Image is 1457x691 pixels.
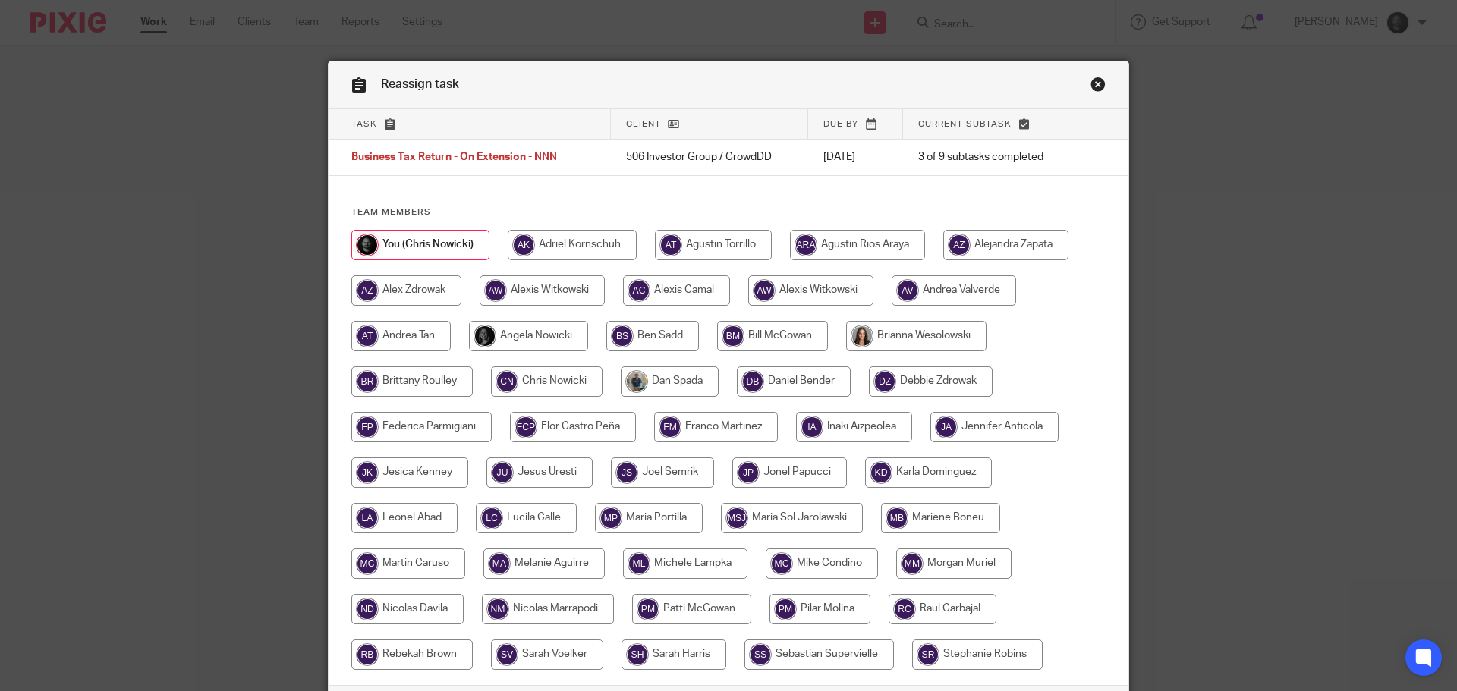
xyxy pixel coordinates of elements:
span: Client [626,120,661,128]
h4: Team members [351,206,1106,218]
span: Reassign task [381,78,459,90]
td: 3 of 9 subtasks completed [903,140,1078,176]
span: Task [351,120,377,128]
p: 506 Investor Group / CrowdDD [626,149,793,165]
span: Business Tax Return - On Extension - NNN [351,152,557,163]
p: [DATE] [823,149,888,165]
a: Close this dialog window [1090,77,1106,97]
span: Current subtask [918,120,1012,128]
span: Due by [823,120,858,128]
